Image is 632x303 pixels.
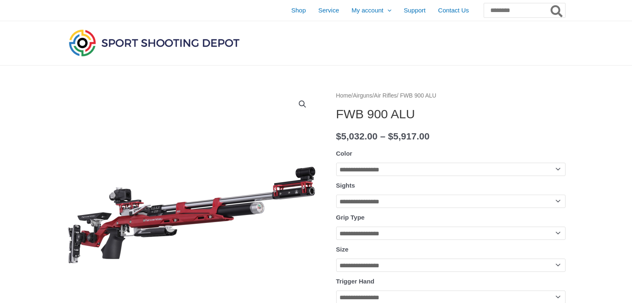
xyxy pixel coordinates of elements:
span: $ [336,131,342,142]
a: View full-screen image gallery [295,97,310,112]
span: – [380,131,386,142]
a: Home [336,93,352,99]
label: Trigger Hand [336,278,375,285]
label: Size [336,246,349,253]
img: Sport Shooting Depot [67,27,241,58]
label: Sights [336,182,355,189]
button: Search [549,3,565,17]
h1: FWB 900 ALU [336,107,566,122]
a: Airguns [353,93,372,99]
span: $ [388,131,393,142]
bdi: 5,032.00 [336,131,378,142]
label: Color [336,150,352,157]
bdi: 5,917.00 [388,131,430,142]
label: Grip Type [336,214,365,221]
a: Air Rifles [374,93,397,99]
nav: Breadcrumb [336,90,566,101]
